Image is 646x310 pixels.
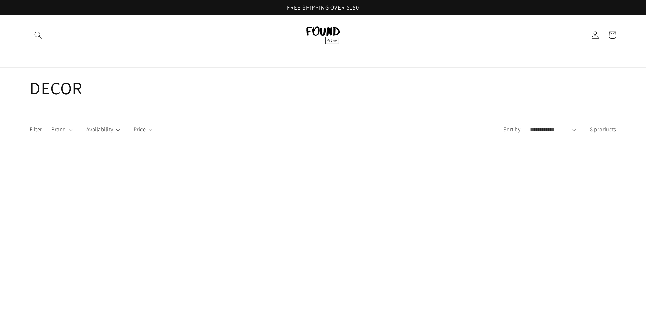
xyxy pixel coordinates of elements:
[51,125,72,133] summary: Brand
[30,77,616,100] h1: DECOR
[30,27,47,44] summary: Search
[134,125,146,133] span: Price
[306,26,340,44] img: FOUND By Flynn logo
[30,125,44,133] h2: Filter:
[51,125,66,133] span: Brand
[590,126,616,133] span: 8 products
[86,125,120,133] summary: Availability
[86,125,113,133] span: Availability
[134,125,152,133] summary: Price
[503,126,522,133] label: Sort by:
